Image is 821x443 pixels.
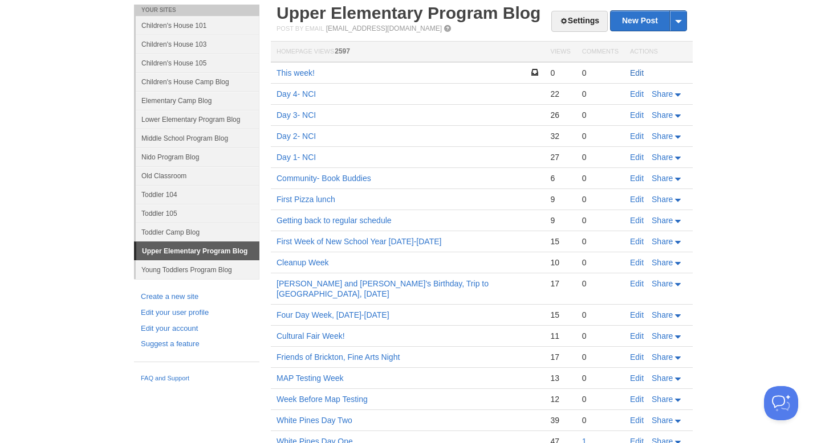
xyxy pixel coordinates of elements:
[136,147,259,166] a: Nido Program Blog
[550,415,570,425] div: 39
[277,3,540,22] a: Upper Elementary Program Blog
[277,237,441,246] a: First Week of New School Year [DATE]-[DATE]
[550,373,570,383] div: 13
[652,216,673,225] span: Share
[550,257,570,268] div: 10
[277,25,324,32] span: Post by Email
[652,395,673,404] span: Share
[550,68,570,78] div: 0
[630,195,644,204] a: Edit
[550,310,570,320] div: 15
[271,42,544,63] th: Homepage Views
[582,68,619,78] div: 0
[277,153,316,162] a: Day 1- NCI
[550,110,570,120] div: 26
[141,323,253,335] a: Edit your account
[582,394,619,404] div: 0
[630,153,644,162] a: Edit
[277,279,489,298] a: [PERSON_NAME] and [PERSON_NAME]'s Birthday, Trip to [GEOGRAPHIC_DATA], [DATE]
[136,185,259,204] a: Toddler 104
[136,204,259,223] a: Toddler 105
[141,338,253,350] a: Suggest a feature
[136,110,259,129] a: Lower Elementary Program Blog
[582,373,619,383] div: 0
[277,132,316,141] a: Day 2- NCI
[136,72,259,91] a: Children's House Camp Blog
[652,89,673,99] span: Share
[582,215,619,225] div: 0
[141,307,253,319] a: Edit your user profile
[136,260,259,279] a: Young Toddlers Program Blog
[652,132,673,141] span: Share
[550,152,570,162] div: 27
[134,5,259,16] li: Your Sites
[550,236,570,247] div: 15
[630,374,644,383] a: Edit
[576,42,624,63] th: Comments
[550,394,570,404] div: 12
[136,91,259,110] a: Elementary Camp Blog
[277,310,389,319] a: Four Day Week, [DATE]-[DATE]
[277,195,335,204] a: First Pizza lunch
[544,42,576,63] th: Views
[277,110,316,120] a: Day 3- NCI
[136,54,259,72] a: Children's House 105
[550,331,570,341] div: 11
[630,279,644,288] a: Edit
[551,11,608,32] a: Settings
[136,166,259,185] a: Old Classroom
[582,152,619,162] div: 0
[611,11,686,31] a: New Post
[652,310,673,319] span: Share
[582,352,619,362] div: 0
[136,223,259,241] a: Toddler Camp Blog
[630,331,644,341] a: Edit
[630,132,644,141] a: Edit
[550,173,570,183] div: 6
[630,258,644,267] a: Edit
[582,131,619,141] div: 0
[652,174,673,183] span: Share
[335,47,350,55] span: 2597
[652,153,673,162] span: Share
[277,331,345,341] a: Cultural Fair Week!
[141,374,253,384] a: FAQ and Support
[277,352,400,362] a: Friends of Brickton, Fine Arts Night
[550,215,570,225] div: 9
[652,352,673,362] span: Share
[136,35,259,54] a: Children's House 103
[136,242,259,260] a: Upper Elementary Program Blog
[582,236,619,247] div: 0
[582,310,619,320] div: 0
[630,68,644,77] a: Edit
[136,129,259,147] a: Middle School Program Blog
[582,331,619,341] div: 0
[652,374,673,383] span: Share
[630,395,644,404] a: Edit
[277,374,344,383] a: MAP Testing Week
[326,24,442,32] a: [EMAIL_ADDRESS][DOMAIN_NAME]
[582,278,619,289] div: 0
[630,216,644,225] a: Edit
[277,89,316,99] a: Day 4- NCI
[582,173,619,183] div: 0
[764,386,798,420] iframe: Help Scout Beacon - Open
[141,291,253,303] a: Create a new site
[582,257,619,268] div: 0
[277,68,315,77] a: This week!
[277,174,371,183] a: Community- Book Buddies
[652,237,673,246] span: Share
[582,89,619,99] div: 0
[630,237,644,246] a: Edit
[550,352,570,362] div: 17
[630,352,644,362] a: Edit
[652,279,673,288] span: Share
[277,416,352,425] a: White Pines Day Two
[624,42,693,63] th: Actions
[630,89,644,99] a: Edit
[652,258,673,267] span: Share
[550,131,570,141] div: 32
[277,216,392,225] a: Getting back to regular schedule
[630,310,644,319] a: Edit
[277,258,329,267] a: Cleanup Week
